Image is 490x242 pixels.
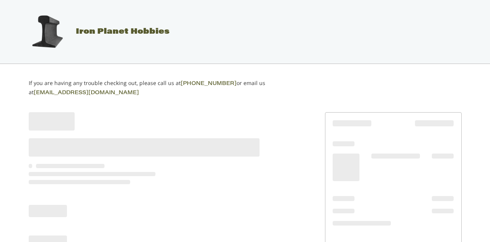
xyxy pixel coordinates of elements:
img: Iron Planet Hobbies [28,13,66,51]
a: Iron Planet Hobbies [20,28,170,36]
span: Iron Planet Hobbies [76,28,170,36]
a: [PHONE_NUMBER] [181,81,237,87]
a: [EMAIL_ADDRESS][DOMAIN_NAME] [34,90,139,96]
p: If you are having any trouble checking out, please call us at or email us at [29,79,289,97]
